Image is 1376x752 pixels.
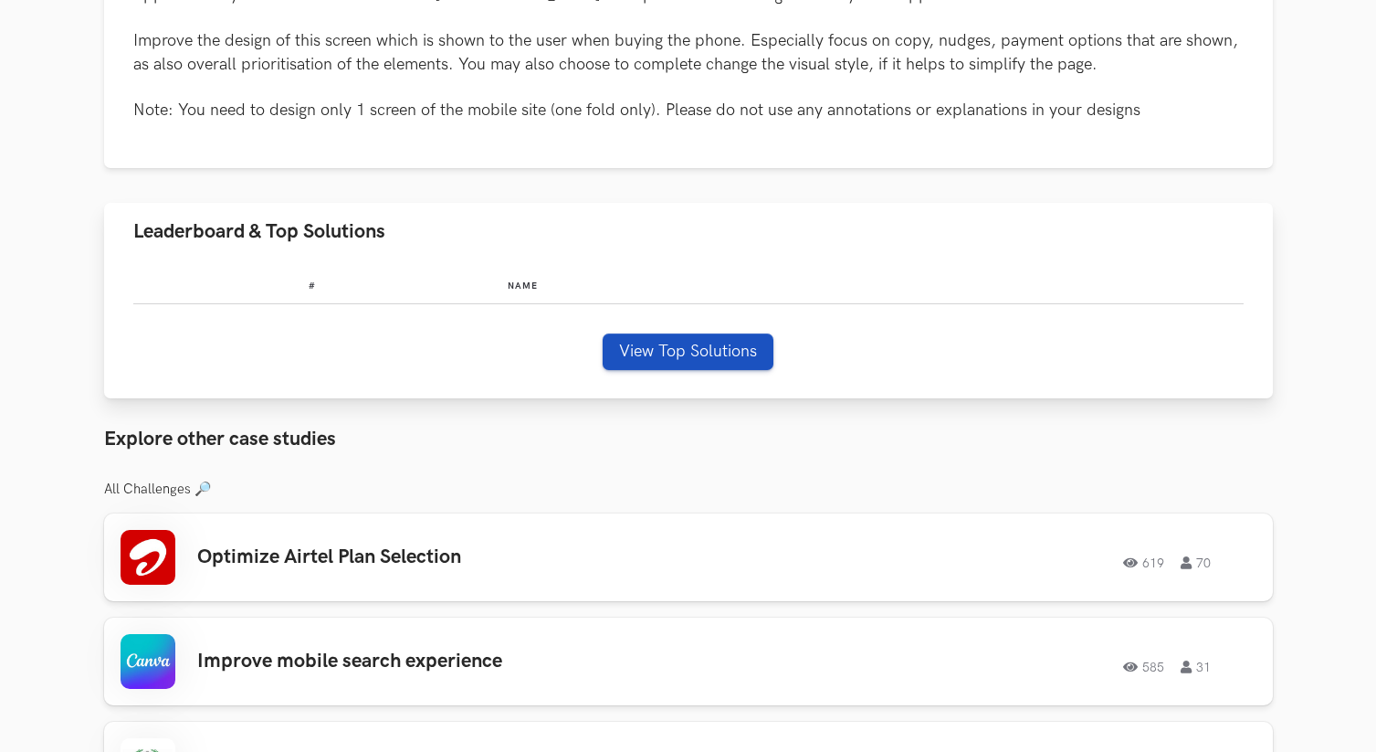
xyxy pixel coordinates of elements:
[104,618,1273,705] a: Improve mobile search experience58531
[508,281,538,291] span: Name
[104,428,1273,451] h3: Explore other case studies
[104,482,1273,498] h3: All Challenges 🔎
[197,545,716,569] h3: Optimize Airtel Plan Selection
[1181,661,1211,673] span: 31
[133,266,1244,304] table: Leaderboard
[1123,661,1164,673] span: 585
[1181,556,1211,569] span: 70
[133,219,385,244] span: Leaderboard & Top Solutions
[104,514,1273,601] a: Optimize Airtel Plan Selection61970
[309,281,316,291] span: #
[603,334,773,370] button: View Top Solutions
[197,650,716,673] h3: Improve mobile search experience
[104,260,1273,399] div: Leaderboard & Top Solutions
[104,203,1273,260] button: Leaderboard & Top Solutions
[1123,556,1164,569] span: 619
